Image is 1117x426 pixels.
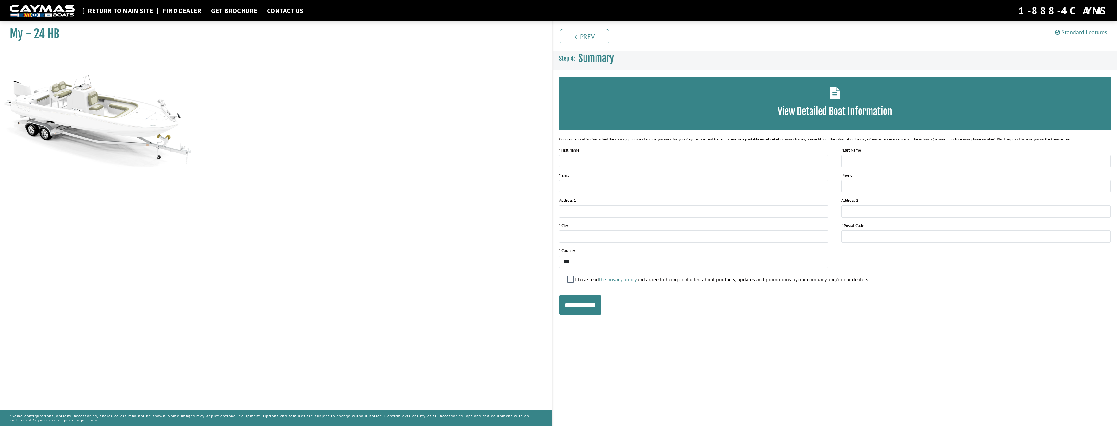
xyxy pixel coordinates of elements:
[575,276,901,284] label: I have read and agree to being contacted about products, updates and promotions by our company an...
[559,136,1111,142] div: Congratulations! You’ve picked the colors, options and engine you want for your Caymas boat and t...
[559,172,571,179] label: * Email
[1055,29,1107,36] a: Standard Features
[10,5,75,17] img: white-logo-c9c8dbefe5ff5ceceb0f0178aa75bf4bb51f6bca0971e226c86eb53dfe498488.png
[560,29,609,44] a: Prev
[559,223,568,229] label: * City
[558,28,1117,44] ul: Pagination
[841,147,861,153] label: Last Name
[569,105,1101,117] h3: View Detailed Boat Information
[10,27,536,41] h1: My - 24 HB
[208,6,260,15] a: Get Brochure
[10,410,542,425] p: *Some configurations, options, accessories, and/or colors may not be shown. Some images may depic...
[599,276,637,283] a: the privacy policy
[578,52,614,64] span: Summary
[559,248,575,254] label: * Country
[159,6,205,15] a: Find Dealer
[1018,4,1107,18] div: 1-888-4CAYMAS
[84,6,156,15] a: Return to main site
[559,147,580,153] label: First Name
[841,223,864,229] label: * Postal Code
[841,172,853,179] label: Phone
[559,197,576,204] label: Address 1
[841,197,858,204] label: Address 2
[264,6,307,15] a: Contact Us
